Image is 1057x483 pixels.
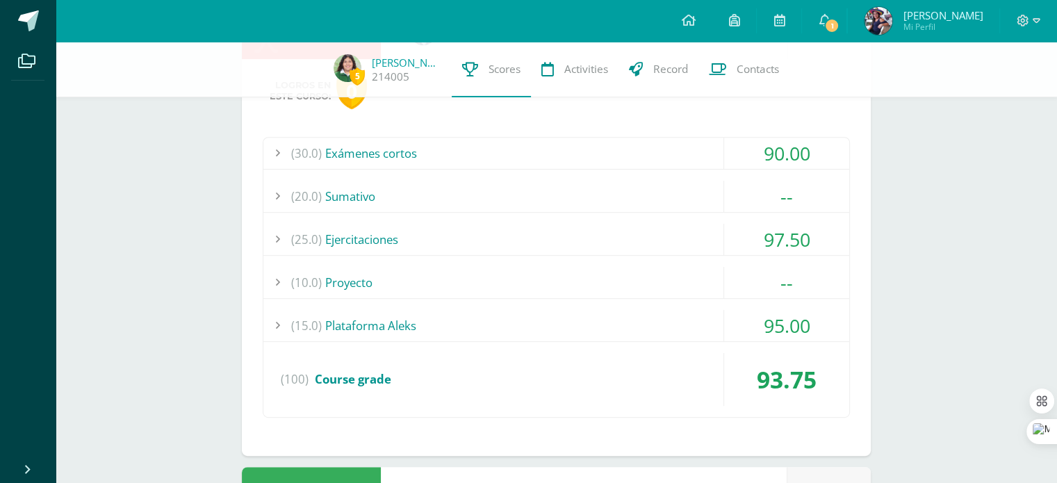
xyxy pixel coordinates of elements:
[903,8,983,22] span: [PERSON_NAME]
[291,310,322,341] span: (15.0)
[281,353,309,406] span: (100)
[263,267,849,298] div: Proyecto
[263,310,849,341] div: Plataforma Aleks
[263,138,849,169] div: Exámenes cortos
[315,371,391,387] span: Course grade
[724,181,849,212] div: --
[903,21,983,33] span: Mi Perfil
[698,42,789,97] a: Contacts
[653,62,688,76] span: Record
[372,69,409,84] a: 214005
[564,62,608,76] span: Activities
[737,62,779,76] span: Contacts
[724,267,849,298] div: --
[372,56,441,69] a: [PERSON_NAME]
[724,310,849,341] div: 95.00
[865,7,892,35] img: 493e25fe954d1f4d43f7ff41cd3d7ef9.png
[263,224,849,255] div: Ejercitaciones
[263,181,849,212] div: Sumativo
[489,62,521,76] span: Scores
[291,267,322,298] span: (10.0)
[824,18,839,33] span: 1
[291,138,322,169] span: (30.0)
[291,224,322,255] span: (25.0)
[334,54,361,82] img: 685e3c364601f365510977d402475ee3.png
[452,42,531,97] a: Scores
[350,67,365,85] span: 5
[724,138,849,169] div: 90.00
[724,224,849,255] div: 97.50
[531,42,618,97] a: Activities
[291,181,322,212] span: (20.0)
[618,42,698,97] a: Record
[724,353,849,406] div: 93.75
